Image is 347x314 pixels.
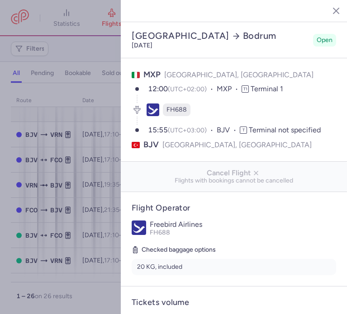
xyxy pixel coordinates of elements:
[168,85,207,93] span: (UTC+02:00)
[132,297,336,308] h4: Tickets volume
[132,259,336,275] li: 20 KG, included
[128,177,340,184] span: Flights with bookings cannot be cancelled
[217,84,242,94] span: MXP
[121,162,347,192] button: Cancel FlightFlights with bookings cannot be cancelled
[132,220,146,235] img: Freebird Airlines logo
[148,126,168,134] time: 15:55
[164,70,314,79] span: [GEOGRAPHIC_DATA], [GEOGRAPHIC_DATA]
[168,127,207,134] span: (UTC+03:00)
[317,36,333,45] span: Open
[143,70,161,80] span: MXP
[128,169,340,177] span: Cancel Flight
[147,103,159,116] figure: FH airline logo
[217,125,240,136] span: BJV
[132,203,336,213] h4: Flight Operator
[148,84,168,93] time: 12:00
[150,220,336,229] p: Freebird Airlines
[251,84,283,93] span: Terminal 1
[242,85,249,93] span: T1
[162,139,312,150] span: [GEOGRAPHIC_DATA], [GEOGRAPHIC_DATA]
[132,42,152,49] time: [DATE]
[166,105,187,114] span: FH688
[132,244,336,255] h5: Checked baggage options
[143,139,159,150] span: BJV
[150,229,170,236] span: FH688
[132,30,309,42] h2: [GEOGRAPHIC_DATA] Bodrum
[249,126,321,134] span: Terminal not specified
[240,127,247,134] span: T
